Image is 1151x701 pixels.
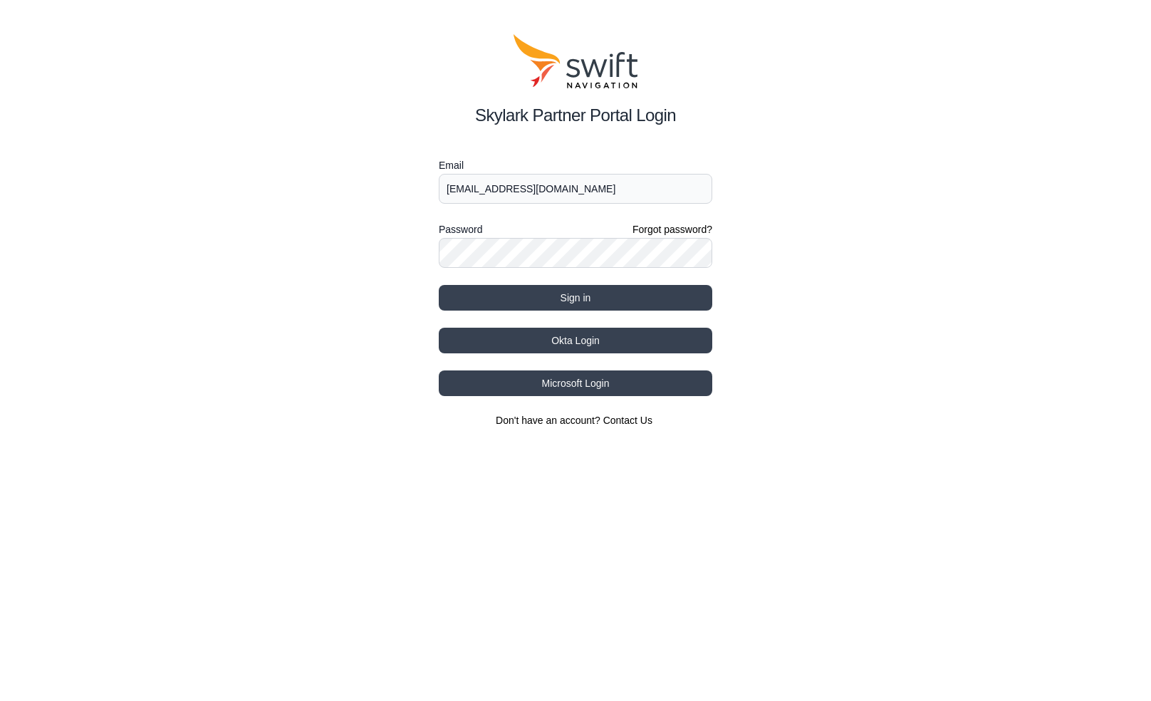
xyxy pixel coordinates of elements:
[439,413,712,427] section: Don't have an account?
[439,370,712,396] button: Microsoft Login
[632,222,712,237] a: Forgot password?
[439,103,712,128] h2: Skylark Partner Portal Login
[439,221,482,238] label: Password
[439,157,712,174] label: Email
[439,328,712,353] button: Okta Login
[603,415,652,426] a: Contact Us
[439,285,712,311] button: Sign in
